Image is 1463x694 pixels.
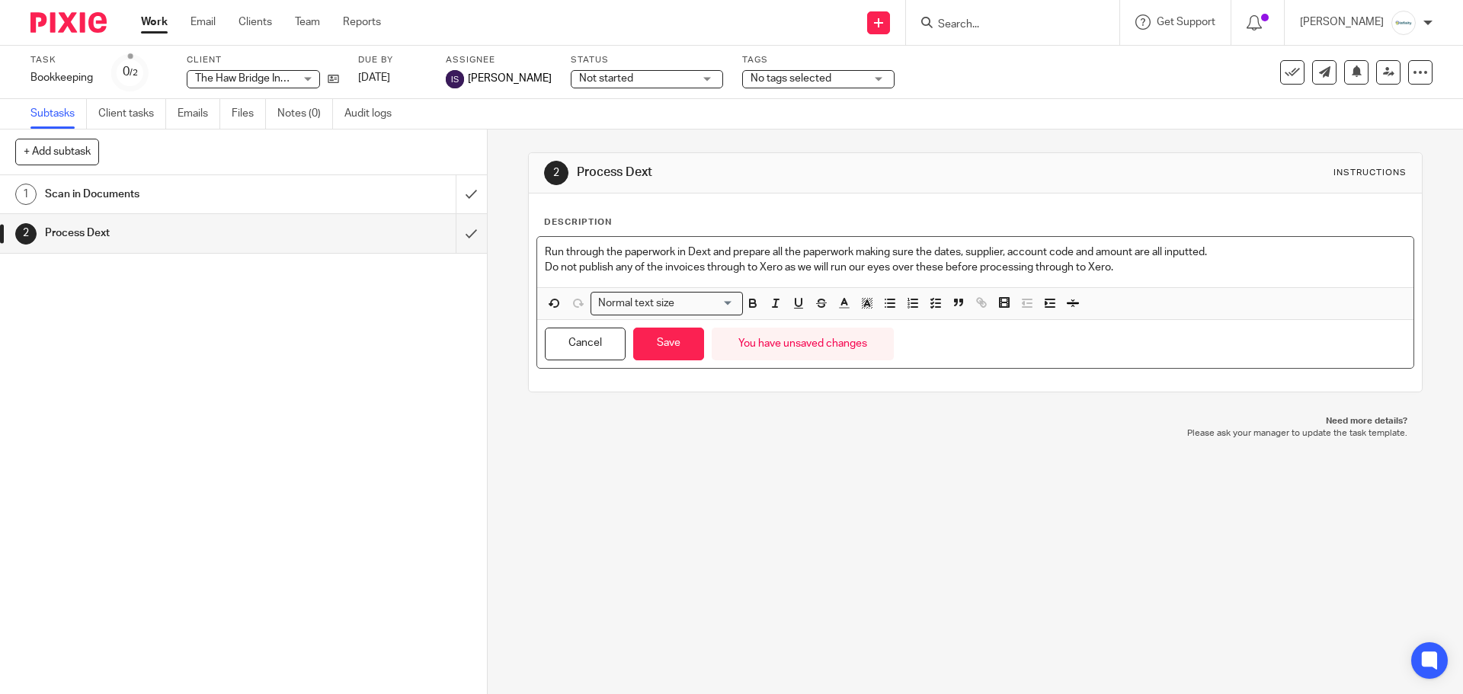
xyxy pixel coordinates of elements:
[579,73,633,84] span: Not started
[1300,14,1384,30] p: [PERSON_NAME]
[594,296,677,312] span: Normal text size
[936,18,1074,32] input: Search
[195,73,325,84] span: The Haw Bridge Inn Limited
[123,63,138,81] div: 0
[30,99,87,129] a: Subtasks
[30,12,107,33] img: Pixie
[545,328,626,360] button: Cancel
[232,99,266,129] a: Files
[545,260,1405,275] p: Do not publish any of the invoices through to Xero as we will run our eyes over these before proc...
[98,99,166,129] a: Client tasks
[633,328,704,360] button: Save
[742,54,895,66] label: Tags
[295,14,320,30] a: Team
[190,14,216,30] a: Email
[468,71,552,86] span: [PERSON_NAME]
[343,14,381,30] a: Reports
[545,245,1405,260] p: Run through the paperwork in Dext and prepare all the paperwork making sure the dates, supplier, ...
[277,99,333,129] a: Notes (0)
[1391,11,1416,35] img: Infinity%20Logo%20with%20Whitespace%20.png
[543,427,1407,440] p: Please ask your manager to update the task template.
[1333,167,1407,179] div: Instructions
[130,69,138,77] small: /2
[141,14,168,30] a: Work
[358,72,390,83] span: [DATE]
[446,70,464,88] img: svg%3E
[544,161,568,185] div: 2
[577,165,1008,181] h1: Process Dext
[344,99,403,129] a: Audit logs
[544,216,612,229] p: Description
[679,296,734,312] input: Search for option
[446,54,552,66] label: Assignee
[751,73,831,84] span: No tags selected
[45,222,309,245] h1: Process Dext
[1157,17,1215,27] span: Get Support
[15,139,99,165] button: + Add subtask
[238,14,272,30] a: Clients
[178,99,220,129] a: Emails
[15,223,37,245] div: 2
[358,54,427,66] label: Due by
[30,54,93,66] label: Task
[543,415,1407,427] p: Need more details?
[45,183,309,206] h1: Scan in Documents
[712,328,894,360] div: You have unsaved changes
[591,292,743,315] div: Search for option
[15,184,37,205] div: 1
[187,54,339,66] label: Client
[30,70,93,85] div: Bookkeeping
[571,54,723,66] label: Status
